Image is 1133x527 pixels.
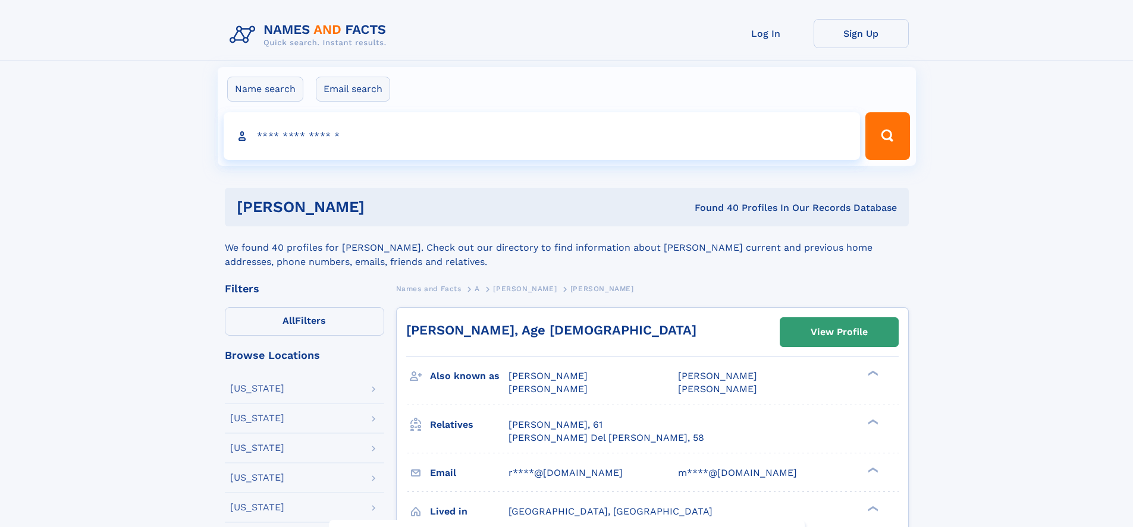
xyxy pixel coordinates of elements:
div: [US_STATE] [230,473,284,482]
div: Filters [225,283,384,294]
span: [PERSON_NAME] [678,370,757,381]
input: search input [224,112,861,160]
span: A [475,285,480,293]
a: [PERSON_NAME], Age [DEMOGRAPHIC_DATA] [406,323,696,337]
div: ❯ [865,504,879,512]
div: View Profile [811,318,868,346]
h3: Email [430,463,509,483]
div: Found 40 Profiles In Our Records Database [529,201,897,214]
div: [US_STATE] [230,384,284,393]
a: [PERSON_NAME], 61 [509,418,602,431]
span: [PERSON_NAME] [678,383,757,395]
span: [PERSON_NAME] [493,285,557,293]
img: Logo Names and Facts [225,19,396,51]
label: Filters [225,307,384,336]
label: Name search [227,77,303,102]
label: Email search [316,77,390,102]
div: Browse Locations [225,350,384,361]
a: View Profile [780,318,898,346]
h1: [PERSON_NAME] [237,200,530,214]
div: We found 40 profiles for [PERSON_NAME]. Check out our directory to find information about [PERSON... [225,226,909,269]
div: ❯ [865,466,879,474]
h3: Also known as [430,366,509,386]
div: [US_STATE] [230,414,284,423]
button: Search Button [865,112,909,160]
span: [GEOGRAPHIC_DATA], [GEOGRAPHIC_DATA] [509,506,713,517]
a: Sign Up [814,19,909,48]
span: [PERSON_NAME] [570,285,634,293]
span: [PERSON_NAME] [509,370,588,381]
a: Names and Facts [396,281,462,296]
span: [PERSON_NAME] [509,383,588,395]
h3: Lived in [430,501,509,522]
div: ❯ [865,418,879,425]
div: ❯ [865,370,879,377]
h3: Relatives [430,415,509,435]
span: All [283,315,295,326]
div: [US_STATE] [230,503,284,512]
div: [US_STATE] [230,443,284,453]
a: A [475,281,480,296]
a: [PERSON_NAME] Del [PERSON_NAME], 58 [509,431,704,444]
a: Log In [718,19,814,48]
a: [PERSON_NAME] [493,281,557,296]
